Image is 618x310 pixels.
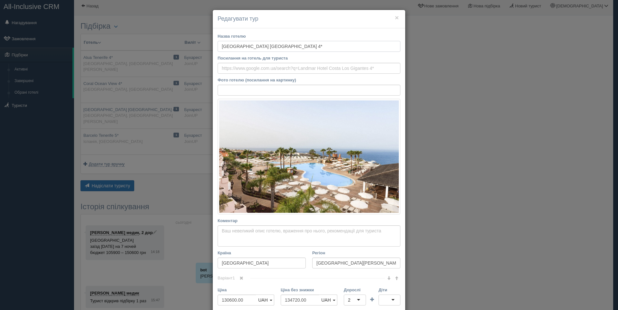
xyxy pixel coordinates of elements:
[218,63,400,74] input: https://www.google.com.ua/search?q=Landmar Hotel Costa Los Gigantes 4*
[218,250,306,256] label: Країна
[218,218,400,224] label: Коментар
[281,287,337,293] label: Ціна без знижки
[321,297,331,303] span: UAH
[218,276,250,280] span: Варіант
[218,99,400,214] img: 6133479_ffe94895a237c0407c42365ce82d221f.j%D1%80g
[348,297,351,303] div: 2
[258,297,268,303] span: UAH
[218,41,400,52] input: Iberostar Bahia 5*
[218,77,400,83] label: Фото готелю (посилання на картинку)
[218,33,400,39] label: Назва готелю
[218,15,400,23] h4: Редагувати тур
[218,287,274,293] label: Ціна
[232,276,235,280] span: 1
[379,287,400,293] label: Діти
[319,295,337,305] a: UAH
[218,55,400,61] label: Посилання на готель для туриста
[312,250,400,256] label: Регіон
[256,295,274,305] a: UAH
[395,14,399,21] button: ×
[344,287,366,293] label: Дорослі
